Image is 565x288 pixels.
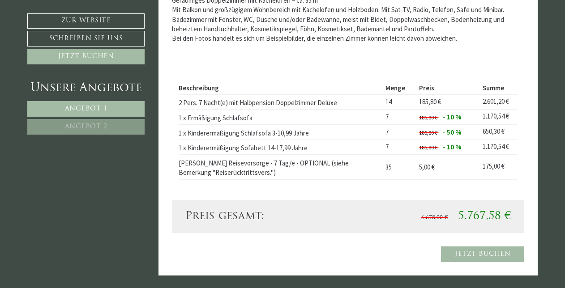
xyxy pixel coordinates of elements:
[419,114,437,121] span: 185,80 €
[479,110,518,125] td: 1.170,54 €
[382,140,416,155] td: 7
[65,106,107,112] span: Angebot 1
[179,140,382,155] td: 1 x Kinderermäßigung Sofabett 14-17,99 Jahre
[443,113,462,121] span: - 10 %
[179,94,382,110] td: 2 Pers. 7 Nacht(e) mit Halbpension Doppelzimmer Deluxe
[479,81,518,94] th: Summe
[443,128,462,136] span: - 50 %
[179,155,382,179] td: [PERSON_NAME] Reisevorsorge - 7 Tag/e - OPTIONAL (siehe Bemerkung "Reiserücktrittsvers.")
[443,143,462,151] span: - 10 %
[27,80,145,97] div: Unsere Angebote
[27,49,145,64] a: Jetzt buchen
[419,129,437,136] span: 185,80 €
[419,97,441,106] span: 185,80 €
[421,215,448,220] span: 6.678,00 €
[419,163,435,171] span: 5,00 €
[382,125,416,140] td: 7
[13,42,128,47] small: 18:32
[382,110,416,125] td: 7
[382,155,416,179] td: 35
[27,13,145,29] a: Zur Website
[416,81,479,94] th: Preis
[179,125,382,140] td: 1 x Kinderermäßigung Schlafsofa 3-10,99 Jahre
[441,246,524,262] a: Jetzt buchen
[13,25,128,32] div: Montis – Active Nature Spa
[7,24,132,49] div: Guten Tag, wie können wir Ihnen helfen?
[27,31,145,47] a: Schreiben Sie uns
[479,155,518,179] td: 175,00 €
[162,7,192,21] div: [DATE]
[479,94,518,110] td: 2.601,20 €
[479,140,518,155] td: 1.170,54 €
[419,144,437,151] span: 185,80 €
[179,209,348,224] div: Preis gesamt:
[382,94,416,110] td: 14
[179,110,382,125] td: 1 x Ermäßigung Schlafsofa
[295,236,353,251] button: Senden
[382,81,416,94] th: Menge
[179,81,382,94] th: Beschreibung
[65,123,107,130] span: Angebot 2
[458,211,511,222] span: 5.767,58 €
[479,125,518,140] td: 650,30 €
